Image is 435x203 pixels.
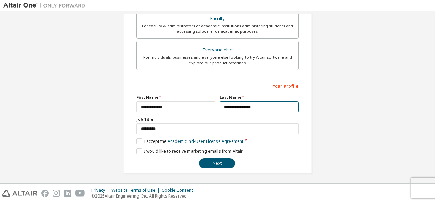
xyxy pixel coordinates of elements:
[162,188,197,193] div: Cookie Consent
[64,190,71,197] img: linkedin.svg
[53,190,60,197] img: instagram.svg
[111,188,162,193] div: Website Terms of Use
[141,23,294,34] div: For faculty & administrators of academic institutions administering students and accessing softwa...
[199,158,235,168] button: Next
[141,45,294,55] div: Everyone else
[136,95,215,100] label: First Name
[141,55,294,66] div: For individuals, businesses and everyone else looking to try Altair software and explore our prod...
[91,193,197,199] p: © 2025 Altair Engineering, Inc. All Rights Reserved.
[2,190,37,197] img: altair_logo.svg
[136,138,243,144] label: I accept the
[136,80,299,91] div: Your Profile
[136,117,299,122] label: Job Title
[168,138,243,144] a: Academic End-User License Agreement
[75,190,85,197] img: youtube.svg
[141,14,294,24] div: Faculty
[220,95,299,100] label: Last Name
[3,2,89,9] img: Altair One
[41,190,49,197] img: facebook.svg
[91,188,111,193] div: Privacy
[136,148,243,154] label: I would like to receive marketing emails from Altair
